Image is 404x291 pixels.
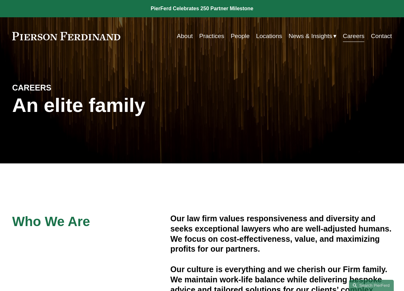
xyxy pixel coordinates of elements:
[170,214,392,254] h4: Our law firm values responsiveness and diversity and seeks exceptional lawyers who are well-adjus...
[349,280,394,291] a: Search this site
[343,30,365,42] a: Careers
[289,31,332,42] span: News & Insights
[371,30,392,42] a: Contact
[12,83,107,93] h4: CAREERS
[231,30,250,42] a: People
[289,30,336,42] a: folder dropdown
[177,30,193,42] a: About
[256,30,282,42] a: Locations
[199,30,224,42] a: Practices
[12,214,90,229] span: Who We Are
[12,94,202,116] h1: An elite family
